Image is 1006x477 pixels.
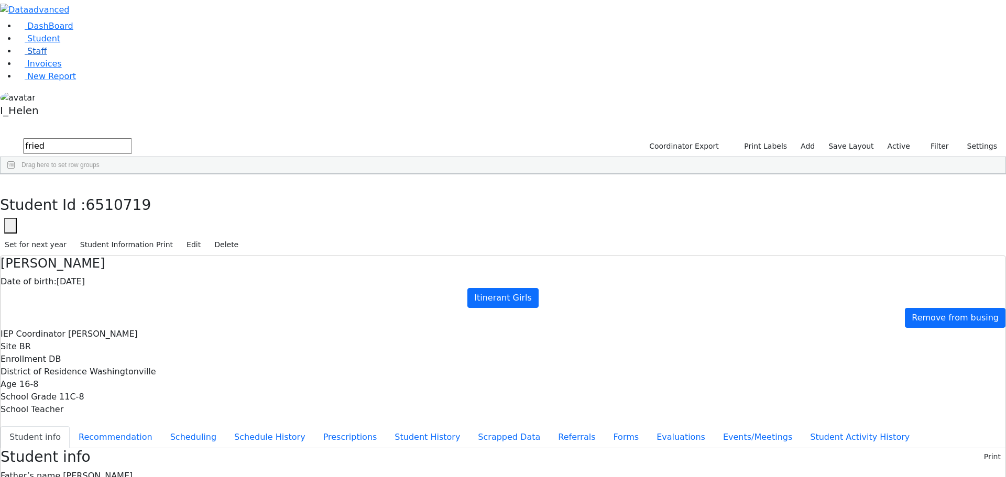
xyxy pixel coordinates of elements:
a: New Report [17,71,76,81]
button: Schedule History [225,426,314,448]
button: Edit [182,237,205,253]
a: Student [17,34,60,43]
button: Scrapped Data [469,426,549,448]
span: 16-8 [19,379,38,389]
button: Student info [1,426,70,448]
label: Site [1,340,17,353]
div: [DATE] [1,275,1005,288]
span: Remove from busing [912,313,999,323]
button: Coordinator Export [642,138,724,154]
span: 6510719 [86,196,151,214]
label: Active [883,138,915,154]
button: Student Activity History [801,426,918,448]
a: Remove from busing [905,308,1005,328]
a: Itinerant Girls [467,288,539,308]
button: Print Labels [732,138,792,154]
span: BR [19,341,31,351]
button: Events/Meetings [714,426,801,448]
a: Staff [17,46,47,56]
label: School Grade [1,391,57,403]
h4: [PERSON_NAME] [1,256,1005,271]
label: Enrollment [1,353,46,365]
h3: Student info [1,448,91,466]
span: [PERSON_NAME] [68,329,138,339]
a: Add [796,138,819,154]
button: Evaluations [648,426,714,448]
label: Date of birth: [1,275,57,288]
button: Prescriptions [314,426,386,448]
a: DashBoard [17,21,73,31]
label: School Teacher [1,403,63,416]
label: Age [1,378,17,391]
span: New Report [27,71,76,81]
button: Forms [604,426,648,448]
button: Student Information Print [75,237,178,253]
span: Washingtonville [90,367,156,376]
a: Invoices [17,59,62,69]
input: Search [23,138,132,154]
button: Delete [210,237,243,253]
button: Settings [954,138,1002,154]
span: Student [27,34,60,43]
span: DashBoard [27,21,73,31]
button: Scheduling [161,426,225,448]
span: Invoices [27,59,62,69]
button: Referrals [549,426,604,448]
button: Recommendation [70,426,161,448]
button: Print [979,449,1005,465]
span: 11C-8 [59,392,84,402]
button: Student History [386,426,469,448]
label: IEP Coordinator [1,328,65,340]
span: Drag here to set row groups [21,161,100,169]
label: District of Residence [1,365,87,378]
span: Staff [27,46,47,56]
button: Save Layout [824,138,878,154]
span: DB [49,354,61,364]
button: Filter [917,138,954,154]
